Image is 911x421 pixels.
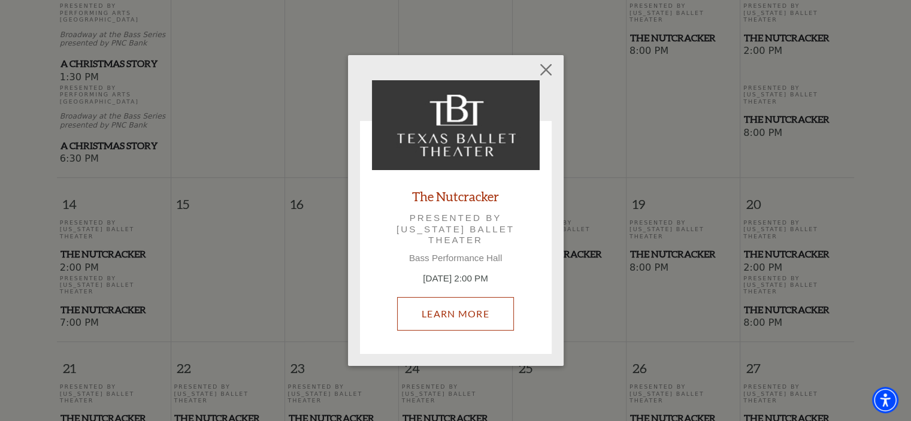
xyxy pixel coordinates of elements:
[372,253,540,263] p: Bass Performance Hall
[534,58,557,81] button: Close
[372,80,540,170] img: The Nutcracker
[872,387,898,413] div: Accessibility Menu
[389,213,523,246] p: Presented by [US_STATE] Ballet Theater
[412,188,499,204] a: The Nutcracker
[372,272,540,286] p: [DATE] 2:00 PM
[397,297,514,331] a: December 14, 2:00 PM Learn More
